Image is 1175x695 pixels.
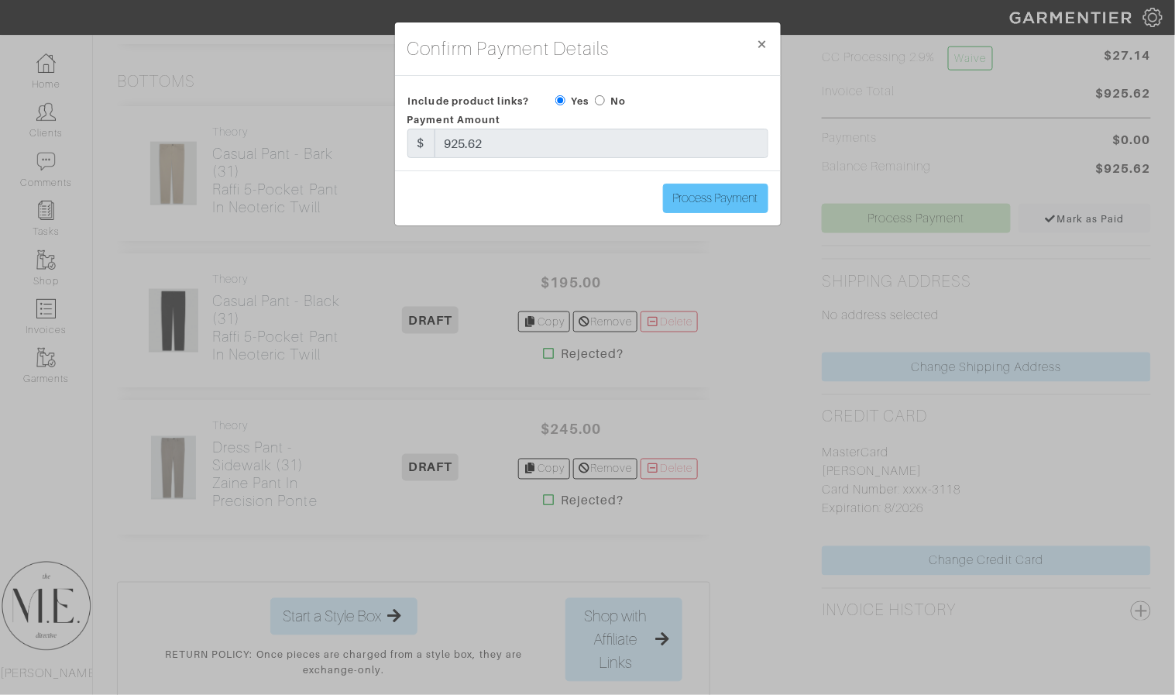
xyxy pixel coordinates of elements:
[571,94,589,108] label: Yes
[407,35,610,63] h4: Confirm Payment Details
[408,90,530,112] span: Include product links?
[407,114,501,126] span: Payment Amount
[407,129,435,158] div: $
[610,94,626,108] label: No
[757,33,768,54] span: ×
[663,184,768,213] input: Process Payment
